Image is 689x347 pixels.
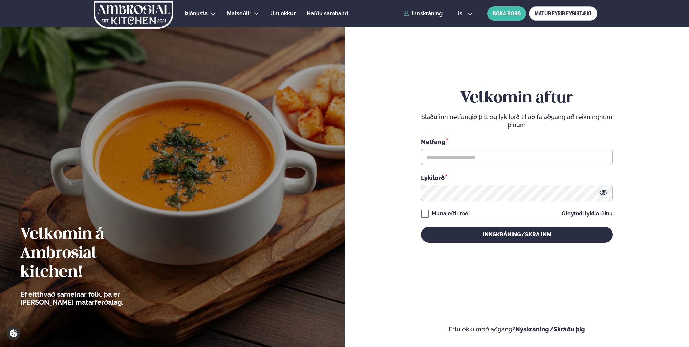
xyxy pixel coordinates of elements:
[421,137,613,146] div: Netfang
[515,326,585,333] a: Nýskráning/Skráðu þig
[421,227,613,243] button: Innskráning/Skrá inn
[365,325,669,333] p: Ertu ekki með aðgang?
[458,11,465,16] span: is
[307,10,348,17] span: Hafðu samband
[93,1,174,29] img: logo
[404,10,443,17] a: Innskráning
[421,89,613,108] h2: Velkomin aftur
[270,9,296,18] a: Um okkur
[529,6,597,21] a: MATUR FYRIR FYRIRTÆKI
[562,211,613,216] a: Gleymdi lykilorðinu
[453,11,478,16] button: is
[487,6,526,21] button: BÓKA BORÐ
[20,225,161,282] h2: Velkomin á Ambrosial kitchen!
[421,113,613,129] p: Sláðu inn netfangið þitt og lykilorð til að fá aðgang að reikningnum þínum
[227,10,251,17] span: Matseðill
[270,10,296,17] span: Um okkur
[421,173,613,182] div: Lykilorð
[307,9,348,18] a: Hafðu samband
[20,290,161,306] p: Ef eitthvað sameinar fólk, þá er [PERSON_NAME] matarferðalag.
[185,10,208,17] span: Þjónusta
[227,9,251,18] a: Matseðill
[7,326,21,340] a: Cookie settings
[185,9,208,18] a: Þjónusta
